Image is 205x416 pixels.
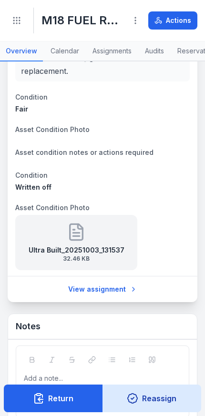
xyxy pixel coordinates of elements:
h1: M18 FUEL Rotary Hammer Drill [41,13,119,28]
h3: Notes [16,320,41,333]
a: Assignments [87,41,137,61]
a: Calendar [45,41,85,61]
span: Condition [15,93,48,101]
button: Return [4,385,103,412]
span: Condition [15,171,48,179]
span: Fair [15,105,28,113]
span: Asset Condition Photo [15,125,90,133]
button: Reassign [102,385,202,412]
span: Asset Condition Photo [15,203,90,212]
span: 32.46 KB [29,255,124,263]
span: Asset condition notes or actions required [15,148,154,156]
a: Audits [139,41,170,61]
button: Toggle navigation [8,11,26,30]
a: View assignment [62,280,143,298]
span: Written off [15,183,51,191]
strong: Ultra Built_20251003_131537 [29,245,124,255]
button: Actions [148,11,197,30]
